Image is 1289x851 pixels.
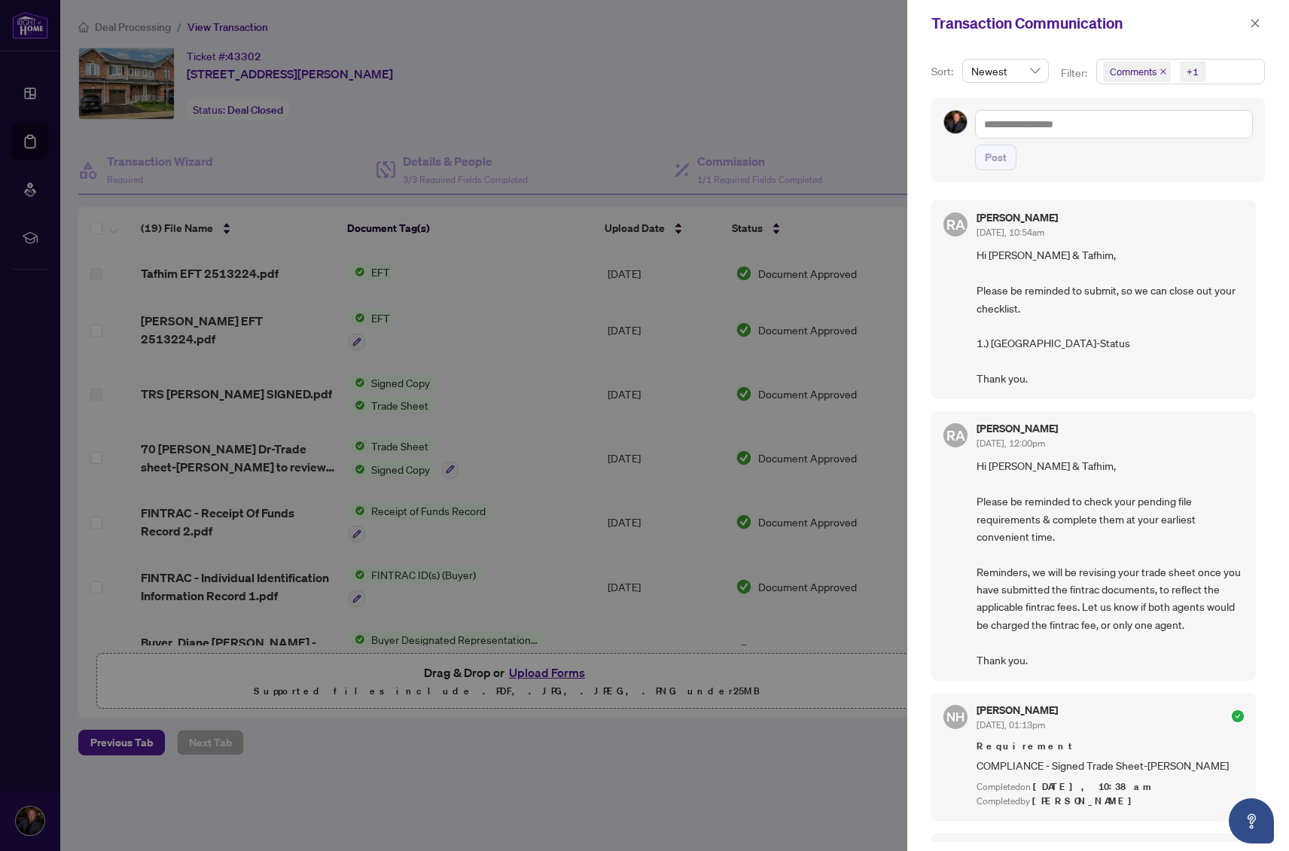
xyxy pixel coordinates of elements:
[977,457,1244,669] span: Hi [PERSON_NAME] & Tafhim, Please be reminded to check your pending file requirements & complete ...
[1229,798,1274,843] button: Open asap
[977,246,1244,387] span: Hi [PERSON_NAME] & Tafhim, Please be reminded to submit, so we can close out your checklist. 1.) ...
[977,780,1244,795] div: Completed on
[977,212,1058,223] h5: [PERSON_NAME]
[1110,64,1156,79] span: Comments
[931,63,956,80] p: Sort:
[946,214,965,235] span: RA
[977,795,1244,809] div: Completed by
[1032,795,1140,807] span: [PERSON_NAME]
[977,719,1045,731] span: [DATE], 01:13pm
[1232,710,1244,722] span: check-circle
[944,111,967,133] img: Profile Icon
[946,707,964,727] span: NH
[977,705,1058,715] h5: [PERSON_NAME]
[1250,18,1260,29] span: close
[975,145,1016,170] button: Post
[977,227,1044,238] span: [DATE], 10:54am
[977,739,1244,754] span: Requirement
[1159,68,1167,75] span: close
[1103,61,1171,82] span: Comments
[971,59,1040,82] span: Newest
[1187,64,1199,79] div: +1
[1061,65,1089,81] p: Filter:
[1033,780,1153,793] span: [DATE], 10:38am
[946,425,965,446] span: RA
[977,423,1058,434] h5: [PERSON_NAME]
[931,12,1245,35] div: Transaction Communication
[977,438,1045,449] span: [DATE], 12:00pm
[977,757,1244,774] span: COMPLIANCE - Signed Trade Sheet-[PERSON_NAME]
